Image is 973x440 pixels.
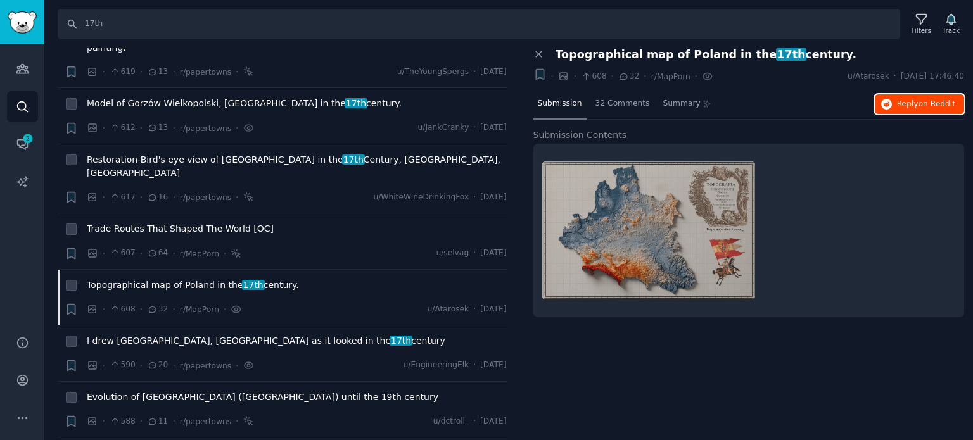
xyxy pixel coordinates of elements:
span: · [573,70,576,83]
span: · [140,247,143,260]
span: r/MapPorn [180,249,219,258]
span: u/JankCranky [418,122,469,134]
a: Restoration-Bird's eye view of [GEOGRAPHIC_DATA] in the17thCentury, [GEOGRAPHIC_DATA], [GEOGRAPHI... [87,153,507,180]
span: 2 [22,134,34,143]
span: · [236,122,238,135]
span: 64 [147,248,168,259]
span: Restoration-Bird's eye view of [GEOGRAPHIC_DATA] in the Century, [GEOGRAPHIC_DATA], [GEOGRAPHIC_D... [87,153,507,180]
span: 590 [110,360,136,371]
span: · [140,303,143,316]
span: 11 [147,416,168,427]
span: [DATE] [480,192,506,203]
span: · [103,191,105,204]
span: · [236,65,238,79]
span: [DATE] [480,416,506,427]
span: 13 [147,66,168,78]
span: r/papertowns [180,68,231,77]
a: Topographical map of Poland in the17thcentury. [87,279,299,292]
span: 619 [110,66,136,78]
span: Submission [538,98,582,110]
button: Track [938,11,964,37]
span: 588 [110,416,136,427]
span: 612 [110,122,136,134]
span: · [473,66,476,78]
span: Model of Gorzów Wielkopolski, [GEOGRAPHIC_DATA] in the century. [87,97,402,110]
span: · [894,71,896,82]
span: · [172,65,175,79]
span: 32 [618,71,639,82]
span: Topographical map of Poland in the century. [556,48,857,61]
span: · [473,416,476,427]
a: Model of Gorzów Wielkopolski, [GEOGRAPHIC_DATA] in the17thcentury. [87,97,402,110]
span: 16 [147,192,168,203]
span: u/WhiteWineDrinkingFox [373,192,469,203]
span: 617 [110,192,136,203]
span: 20 [147,360,168,371]
span: · [172,359,175,372]
span: · [103,303,105,316]
span: Summary [663,98,700,110]
span: Topographical map of Poland in the century. [87,279,299,292]
span: 608 [110,304,136,315]
span: [DATE] [480,304,506,315]
span: r/papertowns [180,124,231,133]
span: · [140,191,143,204]
span: r/MapPorn [180,305,219,314]
span: 17th [390,336,412,346]
span: u/Atarosek [848,71,889,82]
span: · [236,191,238,204]
span: · [140,415,143,428]
span: [DATE] [480,122,506,134]
span: [DATE] [480,248,506,259]
a: 2 [7,129,38,160]
span: · [103,415,105,428]
span: [DATE] [480,66,506,78]
span: [DATE] [480,360,506,371]
span: · [103,247,105,260]
span: · [473,248,476,259]
span: · [172,122,175,135]
span: 17th [242,280,265,290]
span: · [172,247,175,260]
span: · [473,192,476,203]
div: Track [943,26,960,35]
a: Trade Routes That Shaped The World [OC] [87,222,274,236]
span: u/selvag [436,248,469,259]
span: 13 [147,122,168,134]
span: · [473,122,476,134]
span: [DATE] 17:46:40 [901,71,964,82]
div: Filters [912,26,931,35]
span: Reply [897,99,955,110]
span: r/papertowns [180,361,231,370]
span: I drew [GEOGRAPHIC_DATA], [GEOGRAPHIC_DATA] as it looked in the century [87,334,445,348]
span: r/MapPorn [651,72,690,81]
span: · [236,359,238,372]
span: · [140,122,143,135]
span: · [473,304,476,315]
span: · [224,247,226,260]
span: · [551,70,554,83]
span: · [224,303,226,316]
input: Search Keyword [58,9,900,39]
span: 17th [345,98,367,108]
img: GummySearch logo [8,11,37,34]
span: · [611,70,614,83]
span: · [172,191,175,204]
button: Replyon Reddit [875,94,964,115]
span: u/EngineeringElk [404,360,469,371]
span: r/papertowns [180,417,231,426]
span: · [103,359,105,372]
span: 17th [342,154,365,165]
span: r/papertowns [180,193,231,202]
span: · [172,303,175,316]
span: · [140,65,143,79]
span: · [140,359,143,372]
span: Evolution of [GEOGRAPHIC_DATA] ([GEOGRAPHIC_DATA]) until the 19th century [87,391,438,404]
span: · [236,415,238,428]
span: u/TheYoungSpergs [397,66,469,78]
span: · [103,122,105,135]
span: · [172,415,175,428]
span: 17th [776,48,807,61]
